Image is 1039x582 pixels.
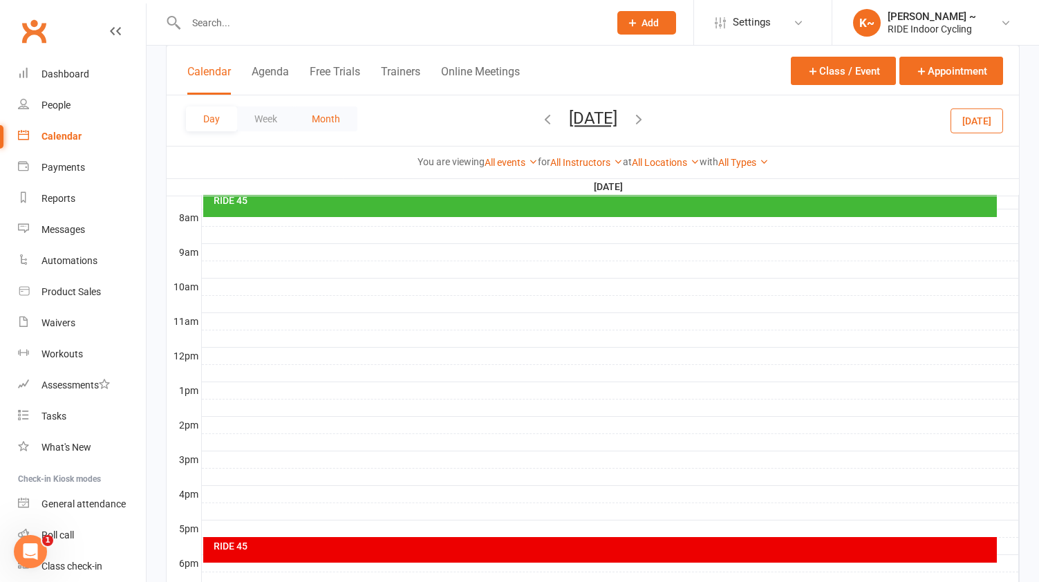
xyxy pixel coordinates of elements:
button: Week [237,106,294,131]
a: Waivers [18,308,146,339]
a: Workouts [18,339,146,370]
a: People [18,90,146,121]
div: Payments [41,162,85,173]
a: Messages [18,214,146,245]
button: Class / Event [791,57,896,85]
a: Automations [18,245,146,276]
a: Tasks [18,401,146,432]
button: Free Trials [310,65,360,95]
a: Calendar [18,121,146,152]
a: All Types [718,157,769,168]
a: Roll call [18,520,146,551]
strong: at [623,156,632,167]
div: Automations [41,255,97,266]
strong: for [538,156,550,167]
th: 3pm [167,451,201,468]
button: Day [186,106,237,131]
button: [DATE] [569,109,617,128]
th: 11am [167,312,201,330]
a: All Locations [632,157,700,168]
div: Messages [41,224,85,235]
button: Add [617,11,676,35]
a: What's New [18,432,146,463]
a: General attendance kiosk mode [18,489,146,520]
strong: You are viewing [418,156,485,167]
a: Class kiosk mode [18,551,146,582]
div: Reports [41,193,75,204]
div: Calendar [41,131,82,142]
button: Trainers [381,65,420,95]
button: Agenda [252,65,289,95]
th: 12pm [167,347,201,364]
a: All events [485,157,538,168]
a: Product Sales [18,276,146,308]
th: 5pm [167,520,201,537]
button: Calendar [187,65,231,95]
iframe: Intercom live chat [14,535,47,568]
a: Reports [18,183,146,214]
div: Tasks [41,411,66,422]
div: People [41,100,71,111]
th: 2pm [167,416,201,433]
span: Settings [733,7,771,38]
div: RIDE 45 [213,196,994,205]
button: [DATE] [951,108,1003,133]
div: What's New [41,442,91,453]
div: RIDE 45 [213,541,994,551]
div: Workouts [41,348,83,359]
a: Dashboard [18,59,146,90]
div: RIDE Indoor Cycling [888,23,976,35]
span: Add [642,17,659,28]
div: Waivers [41,317,75,328]
button: Appointment [899,57,1003,85]
div: [PERSON_NAME] ~ [888,10,976,23]
div: Assessments [41,379,110,391]
a: Payments [18,152,146,183]
strong: with [700,156,718,167]
button: Month [294,106,357,131]
th: 10am [167,278,201,295]
div: Roll call [41,529,74,541]
a: Assessments [18,370,146,401]
div: Dashboard [41,68,89,79]
th: 9am [167,243,201,261]
div: Product Sales [41,286,101,297]
input: Search... [182,13,599,32]
div: Class check-in [41,561,102,572]
span: 1 [42,535,53,546]
div: General attendance [41,498,126,509]
button: Online Meetings [441,65,520,95]
th: 6pm [167,554,201,572]
th: [DATE] [201,178,1019,196]
a: All Instructors [550,157,623,168]
div: K~ [853,9,881,37]
th: 8am [167,209,201,226]
a: Clubworx [17,14,51,48]
th: 4pm [167,485,201,503]
th: 1pm [167,382,201,399]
